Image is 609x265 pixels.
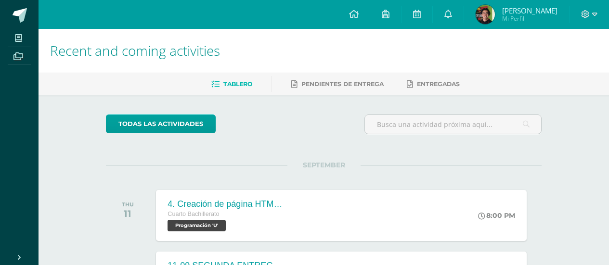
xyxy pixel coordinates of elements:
div: 4. Creación de página HTML - CEEV [168,199,283,209]
img: b1b5c3d4f8297bb08657cb46f4e7b43e.png [476,5,495,24]
span: [PERSON_NAME] [502,6,557,15]
div: THU [122,201,134,208]
span: Tablero [223,80,252,88]
span: Recent and coming activities [50,41,220,60]
div: 11 [122,208,134,219]
span: Mi Perfil [502,14,557,23]
span: Pendientes de entrega [301,80,384,88]
a: Entregadas [407,76,460,92]
span: Cuarto Bachillerato [168,211,219,217]
span: Entregadas [417,80,460,88]
a: Pendientes de entrega [291,76,384,92]
a: Tablero [211,76,252,92]
div: 8:00 PM [478,211,515,220]
a: todas las Actividades [106,114,216,133]
span: Programación 'U' [168,220,226,231]
input: Busca una actividad próxima aquí... [365,115,541,134]
span: SEPTEMBER [287,161,361,169]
